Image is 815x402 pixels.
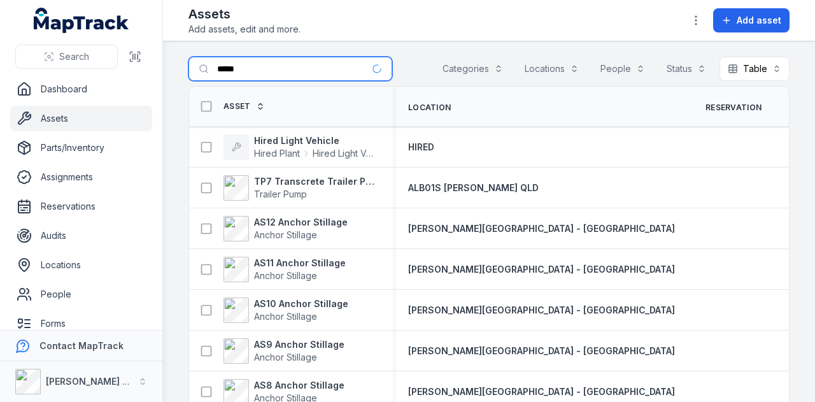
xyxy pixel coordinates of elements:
[10,252,152,278] a: Locations
[408,182,539,194] a: ALB01S [PERSON_NAME] QLD
[254,270,317,281] span: Anchor Stillage
[705,103,762,113] span: Reservation
[188,5,301,23] h2: Assets
[188,23,301,36] span: Add assets, edit and more.
[223,101,251,111] span: Asset
[408,141,434,154] a: HIRED
[408,141,434,152] span: HIRED
[254,147,300,160] span: Hired Plant
[408,182,539,193] span: ALB01S [PERSON_NAME] QLD
[713,8,790,32] button: Add asset
[658,57,714,81] button: Status
[592,57,653,81] button: People
[408,263,675,276] a: [PERSON_NAME][GEOGRAPHIC_DATA] - [GEOGRAPHIC_DATA]
[34,8,129,33] a: MapTrack
[223,298,348,323] a: AS10 Anchor StillageAnchor Stillage
[254,175,378,188] strong: TP7 Transcrete Trailer Pump
[223,216,348,241] a: AS12 Anchor StillageAnchor Stillage
[313,147,378,160] span: Hired Light Vehicle
[408,264,675,275] span: [PERSON_NAME][GEOGRAPHIC_DATA] - [GEOGRAPHIC_DATA]
[254,352,317,363] span: Anchor Stillage
[223,175,378,201] a: TP7 Transcrete Trailer PumpTrailer Pump
[223,134,378,160] a: Hired Light VehicleHired PlantHired Light Vehicle
[10,282,152,307] a: People
[254,311,317,322] span: Anchor Stillage
[46,376,150,387] strong: [PERSON_NAME] Group
[223,101,265,111] a: Asset
[408,222,675,235] a: [PERSON_NAME][GEOGRAPHIC_DATA] - [GEOGRAPHIC_DATA]
[408,305,675,315] span: [PERSON_NAME][GEOGRAPHIC_DATA] - [GEOGRAPHIC_DATA]
[15,45,118,69] button: Search
[254,298,348,310] strong: AS10 Anchor Stillage
[223,257,346,282] a: AS11 Anchor StillageAnchor Stillage
[408,386,675,397] span: [PERSON_NAME][GEOGRAPHIC_DATA] - [GEOGRAPHIC_DATA]
[737,14,781,27] span: Add asset
[434,57,511,81] button: Categories
[10,135,152,161] a: Parts/Inventory
[408,304,675,317] a: [PERSON_NAME][GEOGRAPHIC_DATA] - [GEOGRAPHIC_DATA]
[516,57,587,81] button: Locations
[408,385,675,398] a: [PERSON_NAME][GEOGRAPHIC_DATA] - [GEOGRAPHIC_DATA]
[408,345,675,357] a: [PERSON_NAME][GEOGRAPHIC_DATA] - [GEOGRAPHIC_DATA]
[254,189,307,199] span: Trailer Pump
[254,379,344,392] strong: AS8 Anchor Stillage
[254,216,348,229] strong: AS12 Anchor Stillage
[408,345,675,356] span: [PERSON_NAME][GEOGRAPHIC_DATA] - [GEOGRAPHIC_DATA]
[223,338,344,364] a: AS9 Anchor StillageAnchor Stillage
[254,338,344,351] strong: AS9 Anchor Stillage
[59,50,89,63] span: Search
[10,76,152,102] a: Dashboard
[408,103,451,113] span: Location
[719,57,790,81] button: Table
[408,223,675,234] span: [PERSON_NAME][GEOGRAPHIC_DATA] - [GEOGRAPHIC_DATA]
[10,223,152,248] a: Audits
[10,194,152,219] a: Reservations
[254,257,346,269] strong: AS11 Anchor Stillage
[10,106,152,131] a: Assets
[10,164,152,190] a: Assignments
[254,134,378,147] strong: Hired Light Vehicle
[10,311,152,336] a: Forms
[254,229,317,240] span: Anchor Stillage
[39,340,124,351] strong: Contact MapTrack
